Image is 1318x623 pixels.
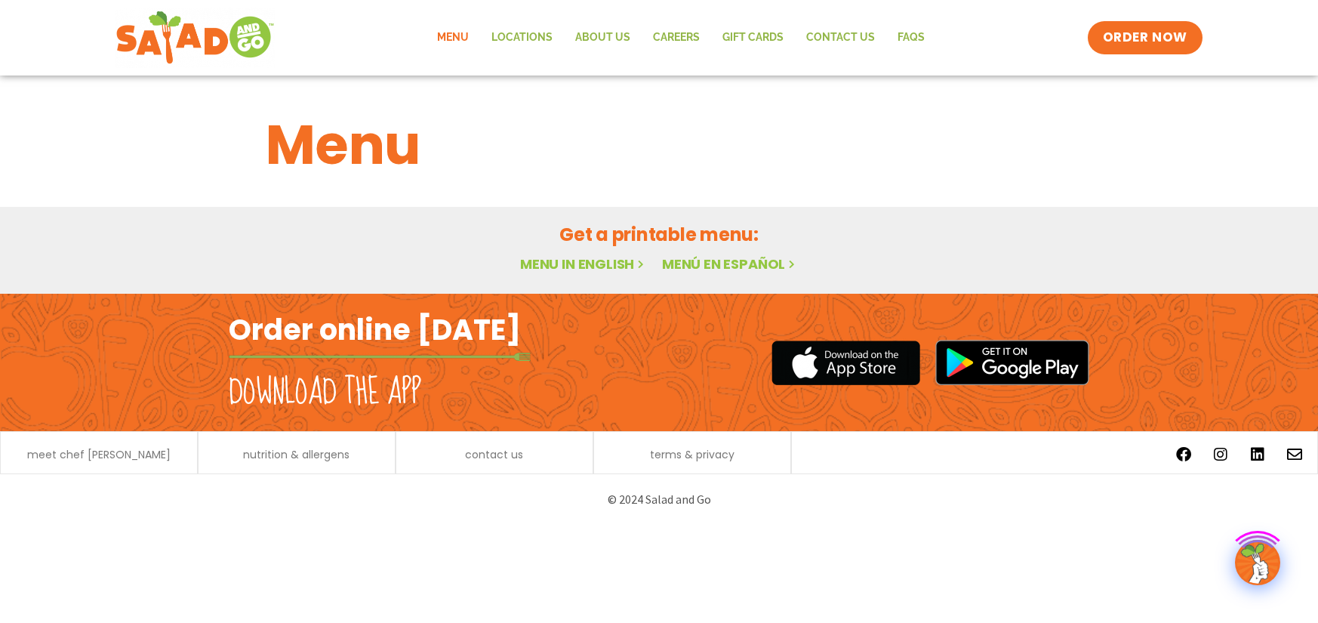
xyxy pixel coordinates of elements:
a: terms & privacy [650,449,734,460]
img: appstore [771,338,920,387]
a: Menú en español [662,254,798,273]
a: About Us [564,20,642,55]
a: Careers [642,20,711,55]
a: Menu [426,20,480,55]
a: GIFT CARDS [711,20,795,55]
a: Contact Us [795,20,886,55]
img: fork [229,353,531,361]
img: new-SAG-logo-768×292 [115,8,275,68]
a: ORDER NOW [1088,21,1203,54]
img: google_play [935,340,1089,385]
a: contact us [465,449,523,460]
a: nutrition & allergens [243,449,350,460]
h2: Order online [DATE] [229,311,521,348]
h1: Menu [266,104,1052,186]
nav: Menu [426,20,936,55]
h2: Get a printable menu: [266,221,1052,248]
p: © 2024 Salad and Go [236,489,1082,510]
a: FAQs [886,20,936,55]
span: ORDER NOW [1103,29,1187,47]
a: Locations [480,20,564,55]
a: Menu in English [520,254,647,273]
a: meet chef [PERSON_NAME] [27,449,171,460]
h2: Download the app [229,372,421,414]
